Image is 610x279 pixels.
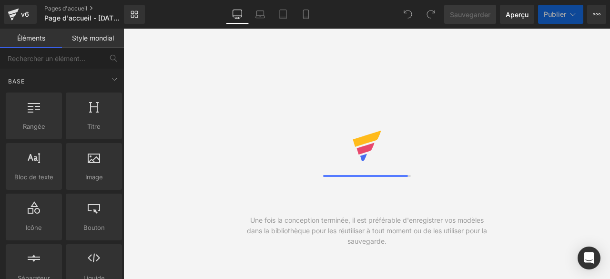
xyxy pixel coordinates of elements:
[23,123,45,130] font: Rangée
[295,5,317,24] a: Mobile
[272,5,295,24] a: Comprimé
[85,173,103,181] font: Image
[87,123,101,130] font: Titre
[21,10,29,18] font: v6
[450,10,490,19] font: Sauvegarder
[83,224,105,231] font: Bouton
[26,224,42,231] font: Icône
[8,78,25,85] font: Base
[72,34,114,42] font: Style mondial
[506,10,529,19] font: Aperçu
[247,216,487,245] font: Une fois la conception terminée, il est préférable d'enregistrer vos modèles dans la bibliothèque...
[124,5,145,24] a: Nouvelle bibliothèque
[44,14,146,22] font: Page d'accueil - [DATE] 11:07:31
[578,247,600,269] div: Open Intercom Messenger
[421,5,440,24] button: Refaire
[44,5,87,12] font: Pages d'accueil
[249,5,272,24] a: Ordinateur portable
[226,5,249,24] a: Bureau
[44,5,140,12] a: Pages d'accueil
[538,5,583,24] button: Publier
[14,173,53,181] font: Bloc de texte
[398,5,417,24] button: Défaire
[500,5,534,24] a: Aperçu
[544,10,566,18] font: Publier
[4,5,37,24] a: v6
[17,34,45,42] font: Éléments
[587,5,606,24] button: Plus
